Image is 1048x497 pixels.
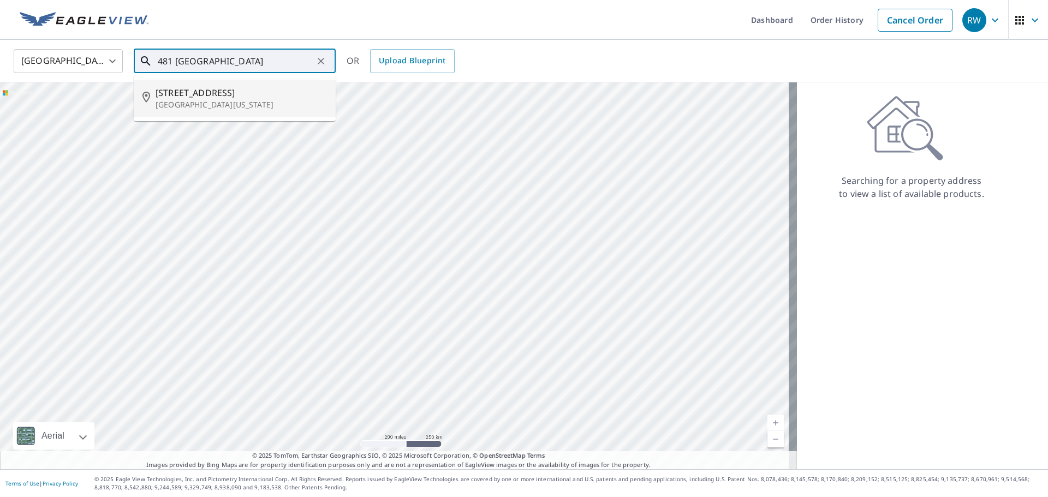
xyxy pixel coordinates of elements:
[313,53,329,69] button: Clear
[20,12,148,28] img: EV Logo
[379,54,445,68] span: Upload Blueprint
[156,86,327,99] span: [STREET_ADDRESS]
[962,8,986,32] div: RW
[14,46,123,76] div: [GEOGRAPHIC_DATA]
[158,46,313,76] input: Search by address or latitude-longitude
[479,451,525,459] a: OpenStreetMap
[370,49,454,73] a: Upload Blueprint
[347,49,455,73] div: OR
[94,475,1043,492] p: © 2025 Eagle View Technologies, Inc. and Pictometry International Corp. All Rights Reserved. Repo...
[767,415,784,431] a: Current Level 5, Zoom In
[43,480,78,487] a: Privacy Policy
[838,174,985,200] p: Searching for a property address to view a list of available products.
[5,480,39,487] a: Terms of Use
[13,422,94,450] div: Aerial
[878,9,952,32] a: Cancel Order
[767,431,784,447] a: Current Level 5, Zoom Out
[527,451,545,459] a: Terms
[252,451,545,460] span: © 2025 TomTom, Earthstar Geographics SIO, © 2025 Microsoft Corporation, ©
[5,480,78,487] p: |
[38,422,68,450] div: Aerial
[156,99,327,110] p: [GEOGRAPHIC_DATA][US_STATE]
